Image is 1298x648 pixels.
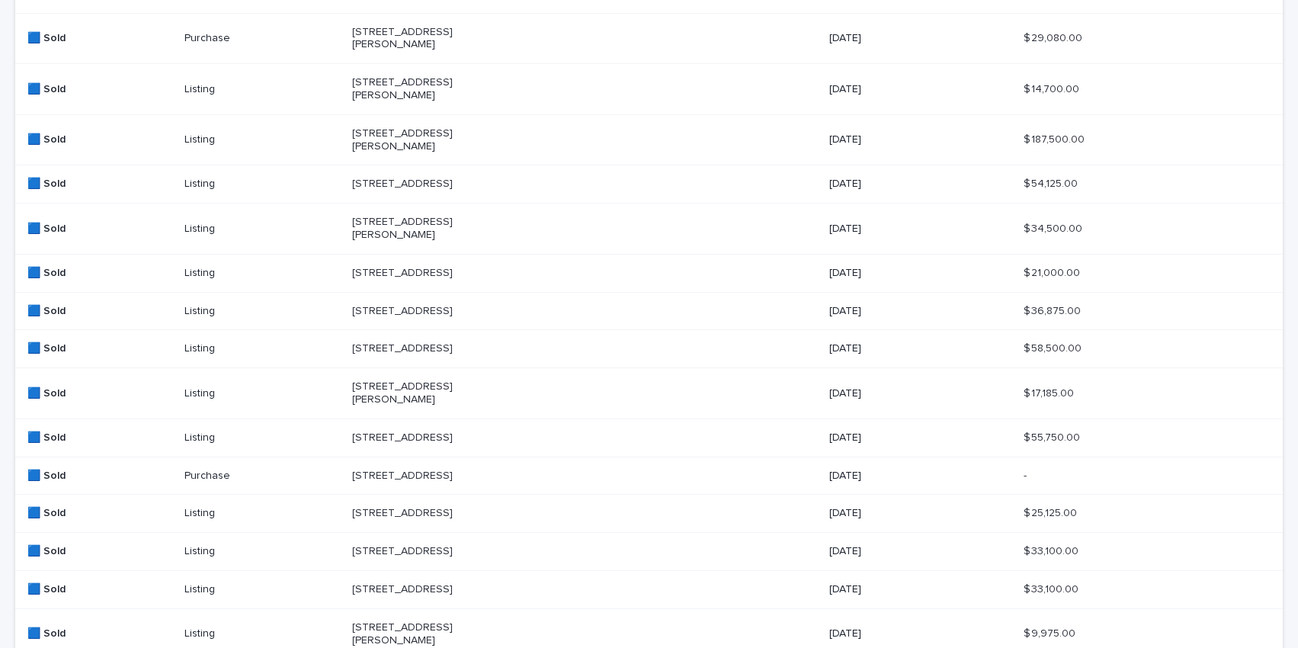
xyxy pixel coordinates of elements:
p: [STREET_ADDRESS][PERSON_NAME] [352,127,505,153]
p: $ 54,125.00 [1024,175,1081,191]
p: 🟦 Sold [27,387,172,400]
tr: 🟦 SoldListing[STREET_ADDRESS][DATE]$ 33,100.00$ 33,100.00 [15,570,1283,608]
p: Listing [184,583,337,596]
p: $ 14,700.00 [1024,80,1082,96]
p: - [1024,467,1030,483]
p: 🟦 Sold [27,305,172,318]
p: $ 33,100.00 [1024,542,1082,558]
p: [STREET_ADDRESS] [352,470,505,483]
p: [STREET_ADDRESS][PERSON_NAME] [352,26,505,52]
p: [DATE] [829,267,982,280]
tr: 🟦 SoldListing[STREET_ADDRESS][DATE]$ 25,125.00$ 25,125.00 [15,495,1283,533]
p: $ 25,125.00 [1024,504,1080,520]
p: [DATE] [829,133,982,146]
p: 🟦 Sold [27,32,172,45]
p: [STREET_ADDRESS][PERSON_NAME] [352,380,505,406]
p: [STREET_ADDRESS] [352,431,505,444]
p: 🟦 Sold [27,431,172,444]
tr: 🟦 SoldListing[STREET_ADDRESS][PERSON_NAME][DATE]$ 187,500.00$ 187,500.00 [15,114,1283,165]
p: $ 58,500.00 [1024,339,1085,355]
p: $ 33,100.00 [1024,580,1082,596]
tr: 🟦 SoldListing[STREET_ADDRESS][DATE]$ 55,750.00$ 55,750.00 [15,419,1283,457]
tr: 🟦 SoldListing[STREET_ADDRESS][DATE]$ 33,100.00$ 33,100.00 [15,533,1283,571]
p: $ 21,000.00 [1024,264,1083,280]
p: [STREET_ADDRESS] [352,267,505,280]
p: [DATE] [829,32,982,45]
tr: 🟦 SoldListing[STREET_ADDRESS][PERSON_NAME][DATE]$ 17,185.00$ 17,185.00 [15,368,1283,419]
p: [DATE] [829,223,982,236]
p: Listing [184,431,337,444]
p: Listing [184,342,337,355]
p: [STREET_ADDRESS] [352,545,505,558]
p: [STREET_ADDRESS] [352,583,505,596]
p: Listing [184,507,337,520]
tr: 🟦 SoldListing[STREET_ADDRESS][DATE]$ 54,125.00$ 54,125.00 [15,165,1283,204]
p: 🟦 Sold [27,133,172,146]
p: [DATE] [829,387,982,400]
p: [STREET_ADDRESS] [352,507,505,520]
p: [DATE] [829,83,982,96]
p: $ 55,750.00 [1024,428,1083,444]
p: [DATE] [829,545,982,558]
tr: 🟦 SoldPurchase[STREET_ADDRESS][PERSON_NAME][DATE]$ 29,080.00$ 29,080.00 [15,13,1283,64]
p: [DATE] [829,470,982,483]
p: [DATE] [829,627,982,640]
p: [DATE] [829,305,982,318]
p: Purchase [184,32,337,45]
p: 🟦 Sold [27,470,172,483]
p: 🟦 Sold [27,223,172,236]
p: 🟦 Sold [27,267,172,280]
p: $ 34,500.00 [1024,220,1085,236]
p: Listing [184,83,337,96]
p: $ 9,975.00 [1024,624,1078,640]
p: Listing [184,627,337,640]
p: [STREET_ADDRESS] [352,342,505,355]
tr: 🟦 SoldPurchase[STREET_ADDRESS][DATE]-- [15,457,1283,495]
p: 🟦 Sold [27,583,172,596]
tr: 🟦 SoldListing[STREET_ADDRESS][DATE]$ 36,875.00$ 36,875.00 [15,292,1283,330]
p: [STREET_ADDRESS][PERSON_NAME] [352,621,505,647]
p: $ 187,500.00 [1024,130,1088,146]
p: [DATE] [829,507,982,520]
p: Listing [184,267,337,280]
p: $ 29,080.00 [1024,29,1085,45]
p: [STREET_ADDRESS] [352,178,505,191]
p: [STREET_ADDRESS][PERSON_NAME] [352,76,505,102]
p: 🟦 Sold [27,507,172,520]
p: 🟦 Sold [27,545,172,558]
p: [DATE] [829,431,982,444]
tr: 🟦 SoldListing[STREET_ADDRESS][PERSON_NAME][DATE]$ 34,500.00$ 34,500.00 [15,204,1283,255]
p: 🟦 Sold [27,627,172,640]
tr: 🟦 SoldListing[STREET_ADDRESS][DATE]$ 58,500.00$ 58,500.00 [15,330,1283,368]
p: Listing [184,133,337,146]
p: [DATE] [829,178,982,191]
p: $ 36,875.00 [1024,302,1084,318]
p: Listing [184,305,337,318]
p: 🟦 Sold [27,342,172,355]
p: [DATE] [829,583,982,596]
p: [DATE] [829,342,982,355]
p: [STREET_ADDRESS] [352,305,505,318]
p: Listing [184,178,337,191]
p: [STREET_ADDRESS][PERSON_NAME] [352,216,505,242]
p: 🟦 Sold [27,178,172,191]
p: 🟦 Sold [27,83,172,96]
p: Listing [184,545,337,558]
tr: 🟦 SoldListing[STREET_ADDRESS][DATE]$ 21,000.00$ 21,000.00 [15,254,1283,292]
p: Listing [184,223,337,236]
p: Listing [184,387,337,400]
tr: 🟦 SoldListing[STREET_ADDRESS][PERSON_NAME][DATE]$ 14,700.00$ 14,700.00 [15,64,1283,115]
p: $ 17,185.00 [1024,384,1077,400]
p: Purchase [184,470,337,483]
